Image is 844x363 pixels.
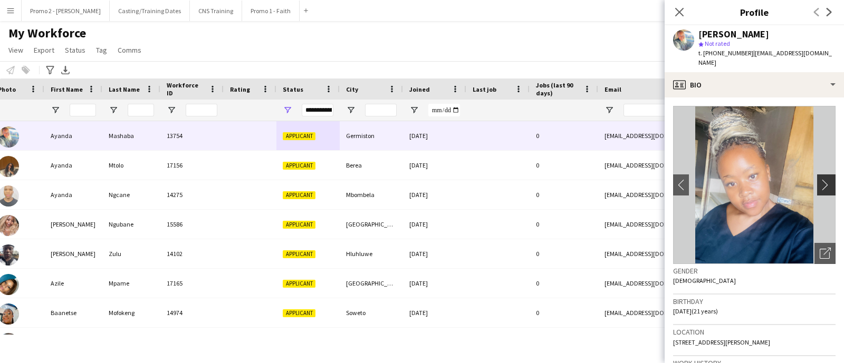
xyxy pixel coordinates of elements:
div: [DATE] [403,298,466,327]
div: 0 [530,121,598,150]
span: [DEMOGRAPHIC_DATA] [673,277,736,284]
div: [EMAIL_ADDRESS][DOMAIN_NAME] [598,298,809,327]
a: Export [30,43,59,57]
div: [DATE] [403,269,466,298]
h3: Location [673,327,836,337]
div: 15586 [160,210,224,239]
span: Last job [473,85,496,93]
div: Nongxa [102,328,160,357]
span: Comms [118,45,141,55]
button: CNS Training [190,1,242,21]
div: [EMAIL_ADDRESS][DOMAIN_NAME] [598,180,809,209]
div: Hluhluwe [340,239,403,268]
span: t. [PHONE_NUMBER] [698,49,753,57]
div: 14974 [160,298,224,327]
div: [DATE] [403,210,466,239]
div: Azile [44,269,102,298]
div: 14102 [160,239,224,268]
button: Casting/Training Dates [110,1,190,21]
div: Zulu [102,239,160,268]
div: 0 [530,269,598,298]
div: [DATE] [403,239,466,268]
div: [PERSON_NAME] [698,30,769,39]
div: 17165 [160,269,224,298]
div: Ngcane [102,180,160,209]
span: Applicant [283,280,315,288]
button: Open Filter Menu [283,105,292,115]
a: Tag [92,43,111,57]
div: Mofokeng [102,298,160,327]
span: [DATE] (21 years) [673,307,718,315]
span: Rating [230,85,250,93]
h3: Profile [665,5,844,19]
div: [DATE] [403,121,466,150]
div: Babalwa [44,328,102,357]
div: 0 [530,210,598,239]
div: [PERSON_NAME] [44,210,102,239]
span: First Name [51,85,83,93]
div: 17156 [160,151,224,180]
button: Open Filter Menu [167,105,176,115]
div: Soweto [340,298,403,327]
div: [DATE] [403,328,466,357]
span: View [8,45,23,55]
img: Crew avatar or photo [673,106,836,264]
div: Bio [665,72,844,97]
div: Soweto [340,328,403,357]
div: Ayanda [44,180,102,209]
button: Open Filter Menu [109,105,118,115]
div: 0 [530,180,598,209]
input: Email Filter Input [624,104,803,116]
app-action-btn: Export XLSX [59,64,72,76]
input: City Filter Input [365,104,397,116]
div: Open photos pop-in [814,243,836,264]
a: Comms [113,43,146,57]
app-action-btn: Advanced filters [44,64,56,76]
span: Applicant [283,132,315,140]
span: Applicant [283,221,315,229]
div: [DATE] [403,151,466,180]
div: [EMAIL_ADDRESS][DOMAIN_NAME] [598,269,809,298]
span: Applicant [283,250,315,258]
span: Status [283,85,303,93]
input: Joined Filter Input [428,104,460,116]
div: [EMAIL_ADDRESS][DOMAIN_NAME] [598,121,809,150]
div: Ngubane [102,210,160,239]
span: | [EMAIL_ADDRESS][DOMAIN_NAME] [698,49,832,66]
div: Ayanda [44,151,102,180]
div: 14630 [160,328,224,357]
button: Promo 2 - [PERSON_NAME] [22,1,110,21]
div: Mashaba [102,121,160,150]
span: Not rated [705,40,730,47]
div: Baanetse [44,298,102,327]
a: View [4,43,27,57]
span: Workforce ID [167,81,205,97]
div: 0 [530,151,598,180]
input: Last Name Filter Input [128,104,154,116]
div: [GEOGRAPHIC_DATA] [340,210,403,239]
span: Jobs (last 90 days) [536,81,579,97]
div: Mtolo [102,151,160,180]
div: 0 [530,239,598,268]
span: Export [34,45,54,55]
div: Ayanda [44,121,102,150]
input: Workforce ID Filter Input [186,104,217,116]
div: Berea [340,151,403,180]
div: [EMAIL_ADDRESS][DOMAIN_NAME] [598,239,809,268]
span: Joined [409,85,430,93]
div: [PERSON_NAME] [44,239,102,268]
div: [EMAIL_ADDRESS][DOMAIN_NAME] [598,210,809,239]
div: 14275 [160,180,224,209]
div: [GEOGRAPHIC_DATA] [340,269,403,298]
div: 13754 [160,121,224,150]
div: [EMAIL_ADDRESS][DOMAIN_NAME] [598,151,809,180]
span: Tag [96,45,107,55]
button: Promo 1 - Faith [242,1,300,21]
span: Email [605,85,621,93]
span: Applicant [283,309,315,317]
span: Last Name [109,85,140,93]
div: Mpame [102,269,160,298]
a: Status [61,43,90,57]
span: Applicant [283,162,315,170]
button: Open Filter Menu [409,105,419,115]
